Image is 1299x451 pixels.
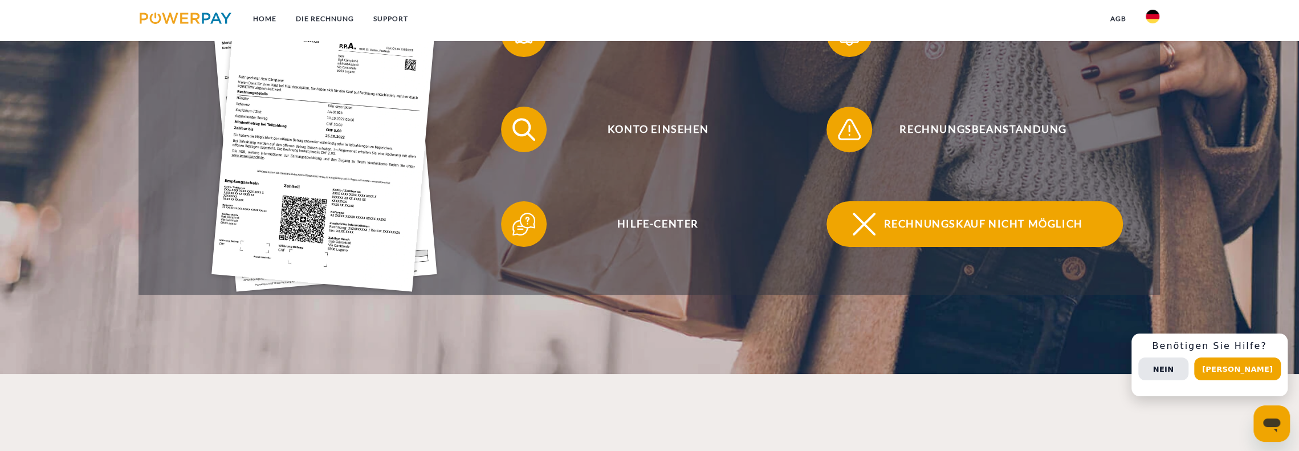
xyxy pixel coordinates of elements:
[140,13,231,24] img: logo-powerpay.svg
[1138,357,1188,380] button: Nein
[286,9,364,29] a: DIE RECHNUNG
[518,107,797,152] span: Konto einsehen
[826,11,1123,57] button: Mahnung erhalten?
[501,11,797,57] button: Rechnung erhalten?
[243,9,286,29] a: Home
[835,115,864,144] img: qb_warning.svg
[850,210,878,238] img: qb_close.svg
[510,210,538,238] img: qb_help.svg
[1146,10,1159,23] img: de
[826,201,1123,247] button: Rechnungskauf nicht möglich
[364,9,418,29] a: SUPPORT
[501,201,797,247] button: Hilfe-Center
[518,201,797,247] span: Hilfe-Center
[826,107,1123,152] button: Rechnungsbeanstandung
[844,107,1123,152] span: Rechnungsbeanstandung
[510,115,538,144] img: qb_search.svg
[844,201,1123,247] span: Rechnungskauf nicht möglich
[1194,357,1281,380] button: [PERSON_NAME]
[501,107,797,152] button: Konto einsehen
[1138,340,1281,352] h3: Benötigen Sie Hilfe?
[1253,405,1290,442] iframe: Schaltfläche zum Öffnen des Messaging-Fensters
[1131,334,1288,396] div: Schnellhilfe
[1101,9,1136,29] a: agb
